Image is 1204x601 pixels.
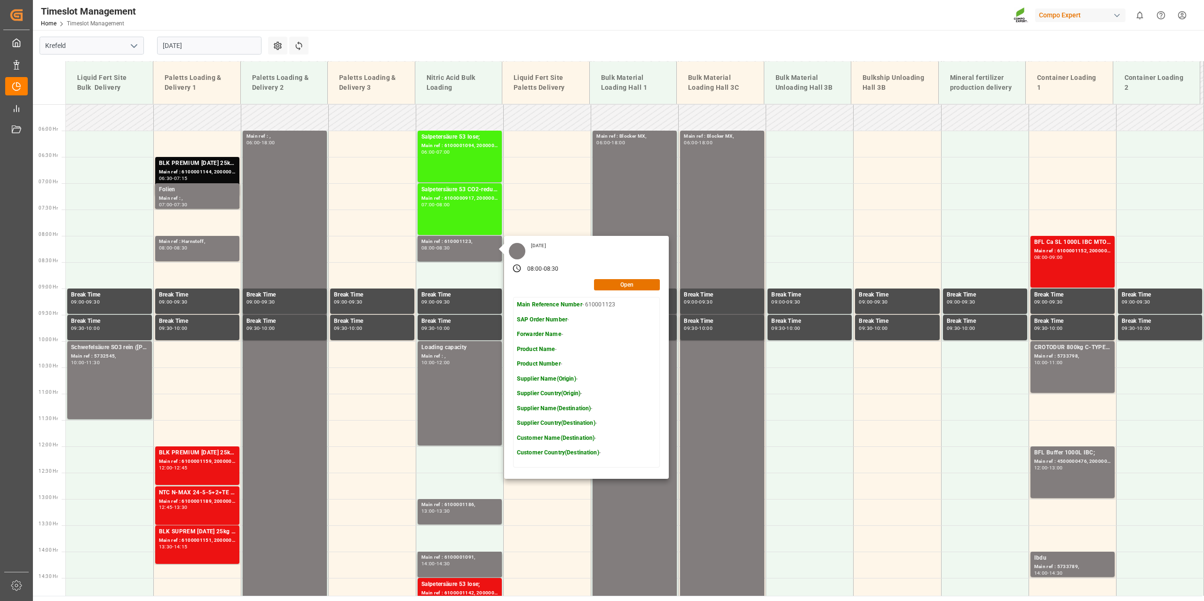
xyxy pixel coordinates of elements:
[517,435,594,441] strong: Customer Name(Destination)
[517,360,615,368] p: -
[785,326,786,330] div: -
[421,360,435,365] div: 10:00
[421,509,435,513] div: 13:00
[596,133,673,140] div: Main ref : Blocker MX,
[39,311,58,316] span: 09:30 Hr
[872,326,874,330] div: -
[41,20,56,27] a: Home
[421,501,498,509] div: Main ref : 6100001186,
[85,326,86,330] div: -
[39,416,58,421] span: 11:30 Hr
[172,326,174,330] div: -
[1034,247,1111,255] div: Main ref : 6100001152, 2000000122;
[159,498,236,506] div: Main ref : 6100001189, 2000000263;
[172,203,174,207] div: -
[1034,571,1048,575] div: 14:00
[421,185,498,195] div: Salpetersäure 53 CO2-reduziert lose;
[517,420,595,426] strong: Supplier Country(Destination)
[1034,458,1111,466] div: Main ref : 4500000476, 2000000296;
[159,326,173,330] div: 09:30
[594,279,660,290] button: Open
[610,140,611,145] div: -
[1034,290,1111,300] div: Break Time
[159,246,173,250] div: 08:00
[246,317,323,326] div: Break Time
[436,150,450,154] div: 07:00
[246,140,260,145] div: 06:00
[1121,69,1193,96] div: Container Loading 2
[85,360,86,365] div: -
[71,326,85,330] div: 09:30
[421,290,498,300] div: Break Time
[421,580,498,589] div: Salpetersäure 53 lose;
[421,195,498,203] div: Main ref : 6100000917, 2000000957;
[172,246,174,250] div: -
[772,69,844,96] div: Bulk Material Unloading Hall 3B
[684,140,697,145] div: 06:00
[174,246,188,250] div: 08:30
[1047,571,1049,575] div: -
[1034,326,1048,330] div: 09:30
[174,176,188,180] div: 07:15
[159,176,173,180] div: 06:30
[39,258,58,263] span: 08:30 Hr
[435,203,436,207] div: -
[1047,466,1049,470] div: -
[423,69,495,96] div: Nitric Acid Bulk Loading
[517,301,582,308] strong: Main Reference Number
[335,69,407,96] div: Paletts Loading & Delivery 3
[947,290,1023,300] div: Break Time
[1049,466,1063,470] div: 13:00
[859,69,931,96] div: Bulkship Unloading Hall 3B
[517,346,555,352] strong: Product Name
[517,301,615,309] p: - 610001123
[39,153,58,158] span: 06:30 Hr
[334,290,411,300] div: Break Time
[786,326,800,330] div: 10:00
[1122,317,1198,326] div: Break Time
[71,317,148,326] div: Break Time
[771,300,785,304] div: 09:00
[510,69,582,96] div: Liquid Fert Site Paletts Delivery
[684,290,760,300] div: Break Time
[39,521,58,526] span: 13:30 Hr
[517,419,615,428] p: -
[436,203,450,207] div: 08:00
[421,300,435,304] div: 09:00
[684,69,756,96] div: Bulk Material Loading Hall 3C
[39,205,58,211] span: 07:30 Hr
[874,300,888,304] div: 09:30
[421,352,498,360] div: Main ref : ,
[517,405,615,413] p: -
[947,317,1023,326] div: Break Time
[436,246,450,250] div: 08:30
[174,326,188,330] div: 10:00
[260,140,261,145] div: -
[436,326,450,330] div: 10:00
[246,326,260,330] div: 09:30
[1049,326,1063,330] div: 10:00
[1035,6,1129,24] button: Compo Expert
[86,326,100,330] div: 10:00
[684,133,760,140] div: Main ref : Blocker MX,
[261,300,275,304] div: 09:30
[39,442,58,447] span: 12:00 Hr
[684,300,697,304] div: 09:00
[1135,326,1137,330] div: -
[71,300,85,304] div: 09:00
[41,4,136,18] div: Timeslot Management
[421,562,435,566] div: 14:00
[159,238,236,246] div: Main ref : Harnstoff,
[517,405,591,412] strong: Supplier Name(Destination)
[517,390,615,398] p: -
[39,232,58,237] span: 08:00 Hr
[159,448,236,458] div: BLK PREMIUM [DATE] 25kg (x42) INT;
[421,589,498,597] div: Main ref : 6100001142, 2000001005;
[1035,8,1125,22] div: Compo Expert
[1049,255,1063,259] div: 09:00
[1137,326,1150,330] div: 10:00
[39,495,58,500] span: 13:00 Hr
[611,140,625,145] div: 18:00
[334,317,411,326] div: Break Time
[85,300,86,304] div: -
